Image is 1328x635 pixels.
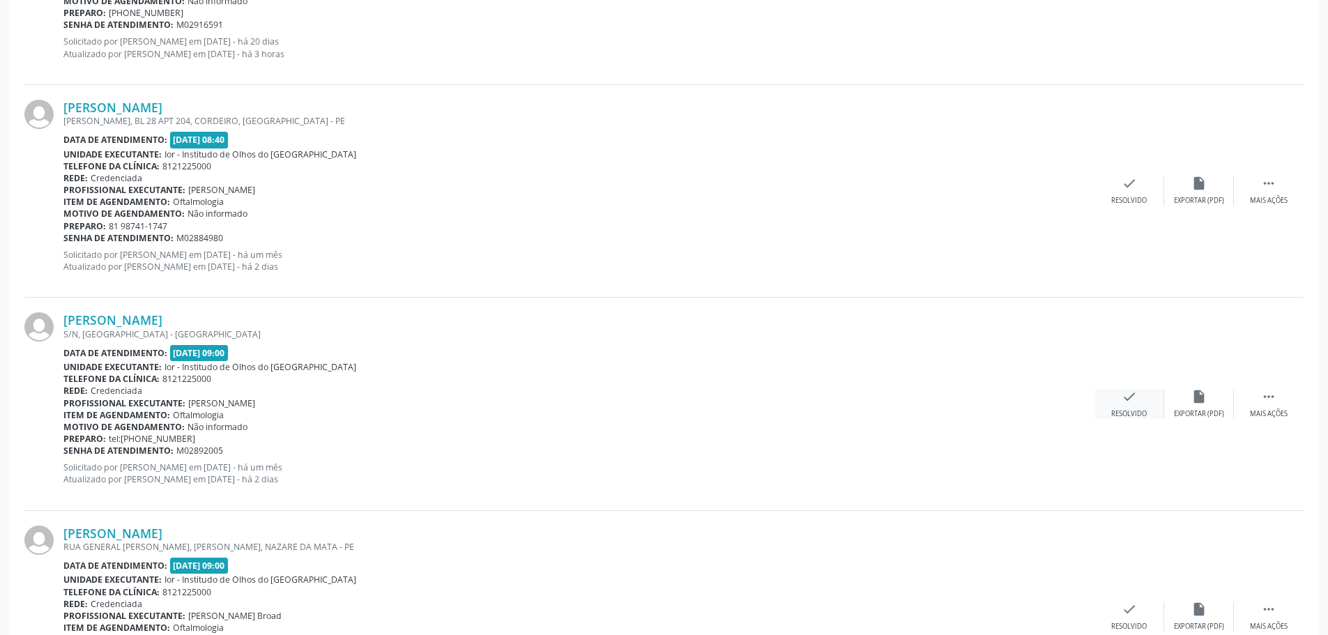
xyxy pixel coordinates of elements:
span: [PERSON_NAME] [188,184,255,196]
p: Solicitado por [PERSON_NAME] em [DATE] - há um mês Atualizado por [PERSON_NAME] em [DATE] - há 2 ... [63,249,1094,273]
b: Telefone da clínica: [63,586,160,598]
span: [DATE] 08:40 [170,132,229,148]
i: check [1122,389,1137,404]
b: Telefone da clínica: [63,160,160,172]
div: [PERSON_NAME], BL 28 APT 204, CORDEIRO, [GEOGRAPHIC_DATA] - PE [63,115,1094,127]
b: Rede: [63,598,88,610]
span: tel:[PHONE_NUMBER] [109,433,195,445]
img: img [24,526,54,555]
span: 8121225000 [162,373,211,385]
a: [PERSON_NAME] [63,526,162,541]
div: Resolvido [1111,196,1147,206]
img: img [24,100,54,129]
div: Resolvido [1111,409,1147,419]
span: Não informado [188,421,247,433]
span: 8121225000 [162,160,211,172]
div: Exportar (PDF) [1174,409,1224,419]
b: Unidade executante: [63,148,162,160]
span: Ior - Institudo de Olhos do [GEOGRAPHIC_DATA] [165,574,356,586]
div: RUA GENERAL [PERSON_NAME], [PERSON_NAME], NAZARE DA MATA - PE [63,541,1094,553]
b: Senha de atendimento: [63,19,174,31]
img: img [24,312,54,342]
span: Credenciada [91,598,142,610]
i: check [1122,602,1137,617]
div: Mais ações [1250,409,1288,419]
b: Profissional executante: [63,184,185,196]
span: [PERSON_NAME] Broad [188,610,282,622]
b: Senha de atendimento: [63,445,174,457]
b: Rede: [63,172,88,184]
b: Preparo: [63,220,106,232]
b: Unidade executante: [63,574,162,586]
p: Solicitado por [PERSON_NAME] em [DATE] - há um mês Atualizado por [PERSON_NAME] em [DATE] - há 2 ... [63,461,1094,485]
b: Senha de atendimento: [63,232,174,244]
b: Data de atendimento: [63,134,167,146]
span: M02892005 [176,445,223,457]
i:  [1261,389,1276,404]
i: insert_drive_file [1191,389,1207,404]
span: M02884980 [176,232,223,244]
span: Ior - Institudo de Olhos do [GEOGRAPHIC_DATA] [165,148,356,160]
span: Oftalmologia [173,196,224,208]
b: Unidade executante: [63,361,162,373]
b: Profissional executante: [63,610,185,622]
i: insert_drive_file [1191,176,1207,191]
b: Profissional executante: [63,397,185,409]
span: Não informado [188,208,247,220]
span: Credenciada [91,172,142,184]
span: Credenciada [91,385,142,397]
span: Oftalmologia [173,409,224,421]
div: Exportar (PDF) [1174,196,1224,206]
span: Ior - Institudo de Olhos do [GEOGRAPHIC_DATA] [165,361,356,373]
p: Solicitado por [PERSON_NAME] em [DATE] - há 20 dias Atualizado por [PERSON_NAME] em [DATE] - há 3... [63,36,1094,59]
span: 8121225000 [162,586,211,598]
span: [PHONE_NUMBER] [109,7,183,19]
b: Item de agendamento: [63,196,170,208]
b: Item de agendamento: [63,409,170,421]
i:  [1261,176,1276,191]
span: Oftalmologia [173,622,224,634]
b: Telefone da clínica: [63,373,160,385]
b: Motivo de agendamento: [63,421,185,433]
b: Preparo: [63,7,106,19]
div: Mais ações [1250,622,1288,632]
span: M02916591 [176,19,223,31]
span: 81 98741-1747 [109,220,167,232]
a: [PERSON_NAME] [63,100,162,115]
b: Rede: [63,385,88,397]
i: check [1122,176,1137,191]
span: [PERSON_NAME] [188,397,255,409]
b: Item de agendamento: [63,622,170,634]
div: Exportar (PDF) [1174,622,1224,632]
i: insert_drive_file [1191,602,1207,617]
span: [DATE] 09:00 [170,558,229,574]
a: [PERSON_NAME] [63,312,162,328]
b: Data de atendimento: [63,347,167,359]
div: Resolvido [1111,622,1147,632]
b: Data de atendimento: [63,560,167,572]
b: Preparo: [63,433,106,445]
b: Motivo de agendamento: [63,208,185,220]
i:  [1261,602,1276,617]
div: Mais ações [1250,196,1288,206]
div: S/N, [GEOGRAPHIC_DATA] - [GEOGRAPHIC_DATA] [63,328,1094,340]
span: [DATE] 09:00 [170,345,229,361]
